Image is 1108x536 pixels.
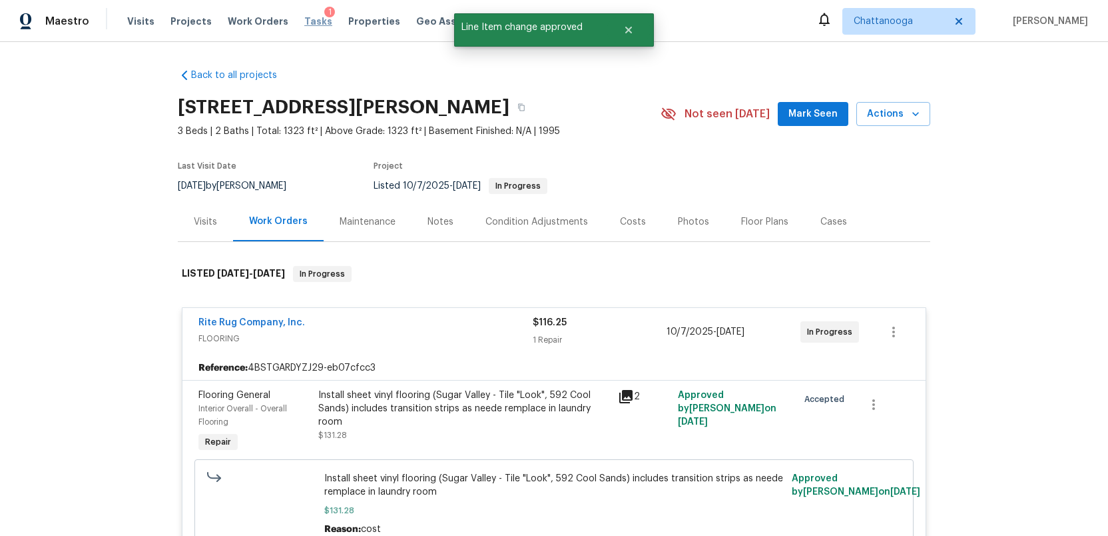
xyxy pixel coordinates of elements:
button: Close [607,17,651,43]
span: Line Item change approved [454,13,607,41]
span: Accepted [804,393,850,406]
span: Approved by [PERSON_NAME] on [792,474,920,497]
span: Maestro [45,15,89,28]
span: 10/7/2025 [667,327,713,337]
span: Geo Assignments [416,15,503,28]
div: by [PERSON_NAME] [178,178,302,194]
span: Repair [200,435,236,449]
span: - [217,269,285,278]
span: cost [361,525,381,534]
span: [DATE] [178,181,206,191]
span: [DATE] [453,181,481,191]
span: [DATE] [217,269,249,278]
div: 2 [618,389,670,405]
span: In Progress [294,267,350,281]
span: Project [374,162,403,170]
span: Work Orders [228,15,288,28]
span: $116.25 [533,318,567,327]
span: In Progress [807,325,858,339]
span: [DATE] [716,327,744,337]
span: Not seen [DATE] [685,107,770,121]
span: Approved by [PERSON_NAME] on [678,391,776,427]
span: Chattanooga [854,15,945,28]
span: Actions [867,106,920,123]
span: $131.28 [318,431,347,439]
div: Photos [678,215,709,229]
span: [DATE] [253,269,285,278]
div: Notes [427,215,453,229]
div: Maintenance [340,215,396,229]
span: - [403,181,481,191]
span: Reason: [324,525,361,534]
b: Reference: [198,361,248,375]
span: Projects [170,15,212,28]
div: 4BSTGARDYZJ29-eb07cfcc3 [182,356,926,380]
span: Properties [348,15,400,28]
h6: LISTED [182,266,285,282]
span: Mark Seen [788,106,838,123]
span: Listed [374,181,547,191]
span: Visits [127,15,154,28]
span: - [667,325,744,339]
span: Interior Overall - Overall Flooring [198,405,287,426]
span: $131.28 [324,504,784,517]
div: Cases [820,215,847,229]
span: [DATE] [678,417,708,427]
h2: [STREET_ADDRESS][PERSON_NAME] [178,101,509,114]
div: 1 Repair [533,333,667,347]
span: Tasks [304,17,332,26]
button: Mark Seen [778,102,848,127]
div: 1 [328,5,332,19]
span: [DATE] [890,487,920,497]
div: Visits [194,215,217,229]
span: Install sheet vinyl flooring (Sugar Valley - Tile "Look", 592 Cool Sands) includes transition str... [324,472,784,499]
span: 10/7/2025 [403,181,449,191]
div: LISTED [DATE]-[DATE]In Progress [178,253,930,295]
span: [PERSON_NAME] [1007,15,1088,28]
a: Rite Rug Company, Inc. [198,318,305,327]
div: Install sheet vinyl flooring (Sugar Valley - Tile "Look", 592 Cool Sands) includes transition str... [318,389,610,429]
div: Condition Adjustments [485,215,588,229]
div: Work Orders [249,215,308,228]
span: 3 Beds | 2 Baths | Total: 1323 ft² | Above Grade: 1323 ft² | Basement Finished: N/A | 1995 [178,125,661,138]
a: Back to all projects [178,69,306,82]
span: Flooring General [198,391,270,400]
span: In Progress [490,182,546,190]
div: Floor Plans [741,215,788,229]
div: Costs [620,215,646,229]
span: FLOORING [198,332,533,345]
span: Last Visit Date [178,162,236,170]
button: Actions [856,102,930,127]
